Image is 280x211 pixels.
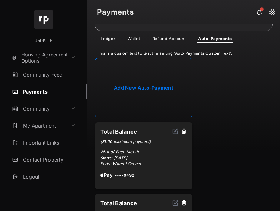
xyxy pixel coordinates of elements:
a: Ledger [96,36,120,43]
img: svg+xml;base64,PHN2ZyB2aWV3Qm94PSIwIDAgMjQgMjQiIHdpZHRoPSIxNiIgaGVpZ2h0PSIxNiIgZmlsbD0ibm9uZSIgeG... [172,128,178,134]
strong: Payments [97,9,270,16]
strong: Total Balance [100,200,137,206]
a: Housing Agreement Options [10,50,68,65]
a: Community [10,101,68,116]
a: Add New Auto-Payment [95,58,192,117]
a: Payments [10,84,87,99]
a: Refund Account [148,36,191,43]
span: Starts: [DATE] [100,155,127,160]
a: Community Feed [10,67,87,82]
a: Important Links [10,135,78,150]
p: UnitB - H [35,38,53,44]
span: ( $1.00 maximum payment ) [100,139,151,144]
a: Contact Property [10,152,87,167]
span: Ends: When I Cancel [100,161,141,166]
img: svg+xml;base64,PHN2ZyB4bWxucz0iaHR0cDovL3d3dy53My5vcmcvMjAwMC9zdmciIHdpZHRoPSI2NCIgaGVpZ2h0PSI2NC... [34,10,53,29]
a: Wallet [123,36,145,43]
span: •••• 0492 [115,172,134,179]
a: My Apartment [10,118,68,133]
img: svg+xml;base64,PHN2ZyB2aWV3Qm94PSIwIDAgMjQgMjQiIHdpZHRoPSIxNiIgaGVpZ2h0PSIxNiIgZmlsbD0ibm9uZSIgeG... [172,200,178,206]
span: 25th of Each Month [100,149,139,154]
div: This is a custom text to test the setting 'Auto Payments Custom Text'. [87,43,280,60]
a: Logout [10,169,87,184]
strong: Total Balance [100,128,137,135]
a: Auto-Payments [193,36,237,43]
